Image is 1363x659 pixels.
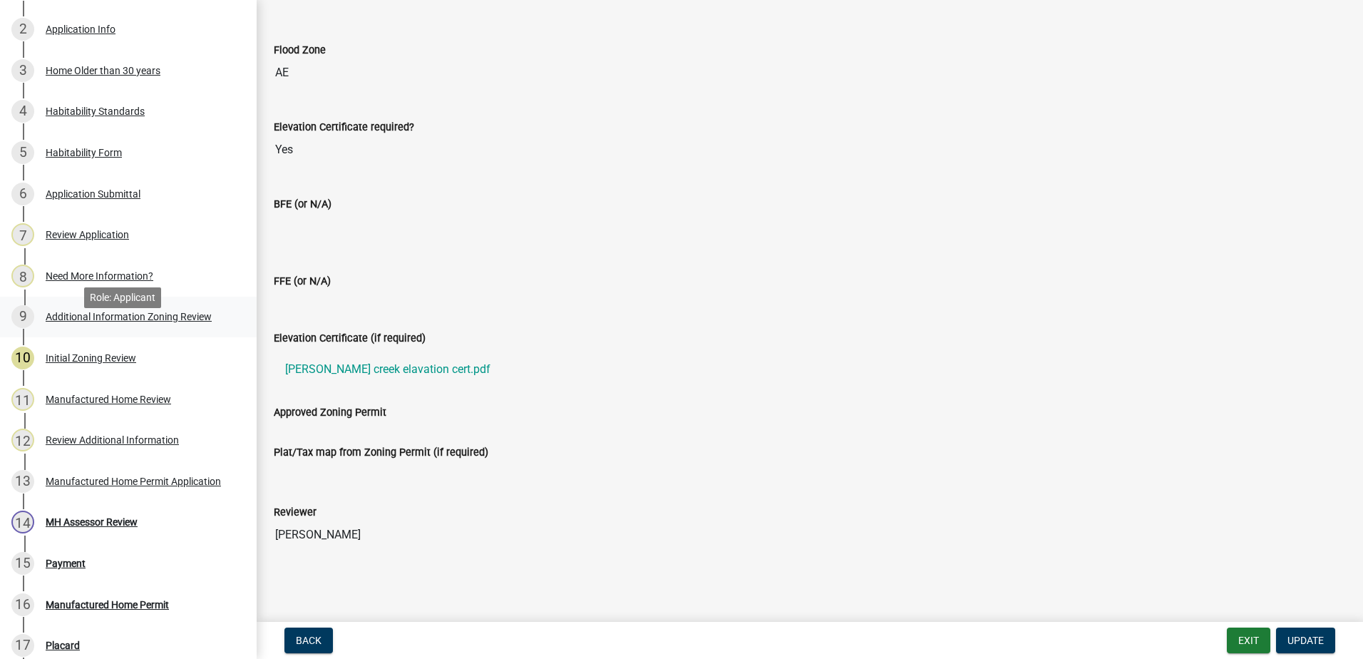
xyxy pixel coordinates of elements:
[11,183,34,205] div: 6
[11,18,34,41] div: 2
[11,347,34,369] div: 10
[274,200,331,210] label: BFE (or N/A)
[46,476,221,486] div: Manufactured Home Permit Application
[11,470,34,493] div: 13
[1276,628,1335,653] button: Update
[46,600,169,610] div: Manufactured Home Permit
[46,24,115,34] div: Application Info
[274,448,488,458] label: Plat/Tax map from Zoning Permit (if required)
[1287,635,1324,646] span: Update
[11,388,34,411] div: 11
[274,123,414,133] label: Elevation Certificate required?
[46,558,86,568] div: Payment
[46,189,140,199] div: Application Submittal
[11,552,34,575] div: 15
[46,394,171,404] div: Manufactured Home Review
[284,628,333,653] button: Back
[11,100,34,123] div: 4
[274,334,426,344] label: Elevation Certificate (if required)
[11,429,34,451] div: 12
[296,635,322,646] span: Back
[11,223,34,246] div: 7
[1227,628,1270,653] button: Exit
[46,435,179,445] div: Review Additional Information
[11,634,34,657] div: 17
[46,106,145,116] div: Habitability Standards
[11,265,34,287] div: 8
[46,271,153,281] div: Need More Information?
[11,59,34,82] div: 3
[11,593,34,616] div: 16
[11,511,34,533] div: 14
[84,287,161,308] div: Role: Applicant
[274,46,326,56] label: Flood Zone
[11,141,34,164] div: 5
[274,352,1346,387] a: [PERSON_NAME] creek elavation cert.pdf
[46,640,80,650] div: Placard
[274,508,317,518] label: Reviewer
[274,277,331,287] label: FFE (or N/A)
[274,408,386,418] label: Approved Zoning Permit
[46,148,122,158] div: Habitability Form
[11,305,34,328] div: 9
[46,517,138,527] div: MH Assessor Review
[46,230,129,240] div: Review Application
[46,312,212,322] div: Additional Information Zoning Review
[46,353,136,363] div: Initial Zoning Review
[46,66,160,76] div: Home Older than 30 years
